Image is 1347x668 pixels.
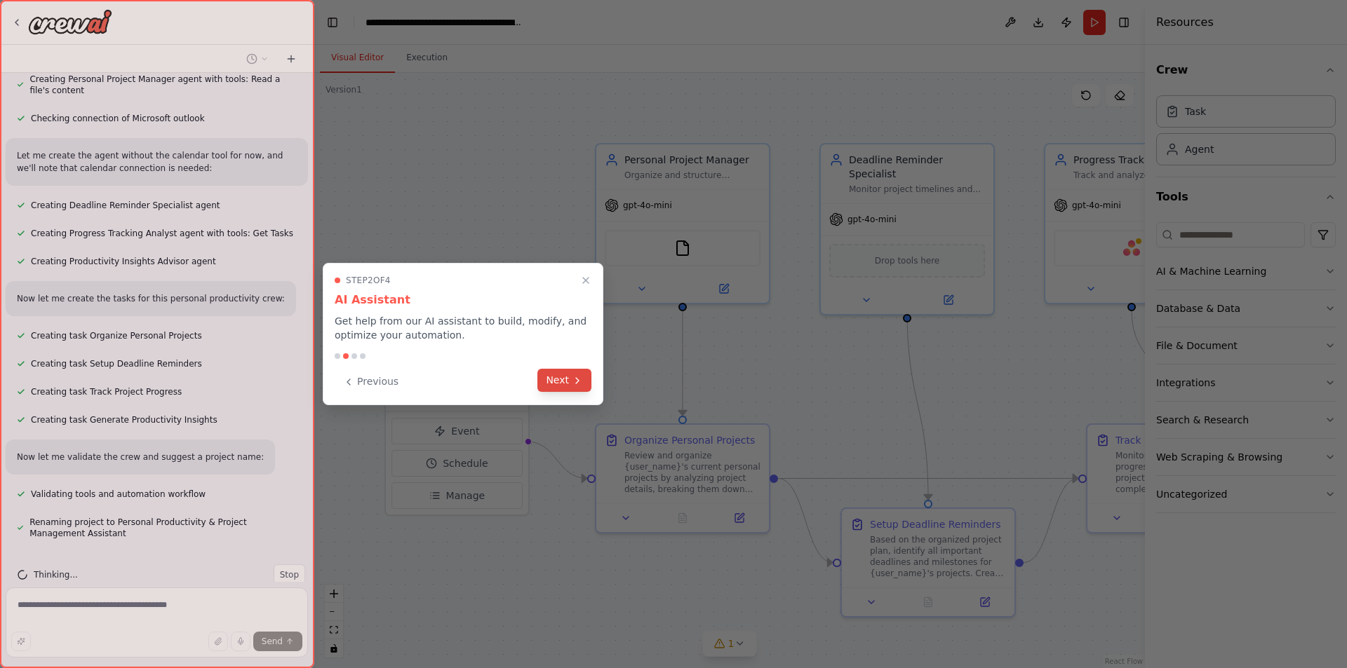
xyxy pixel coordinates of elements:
button: Hide left sidebar [323,13,342,32]
button: Close walkthrough [577,272,594,289]
span: Step 2 of 4 [346,275,391,286]
button: Next [537,369,591,392]
button: Previous [335,370,407,393]
h3: AI Assistant [335,292,591,308]
p: Get help from our AI assistant to build, modify, and optimize your automation. [335,314,591,342]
